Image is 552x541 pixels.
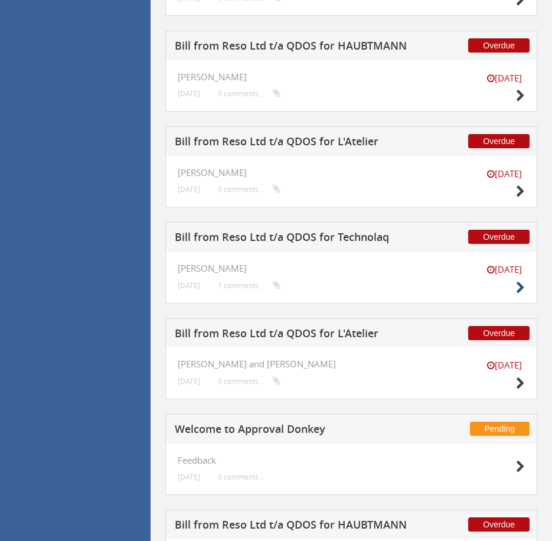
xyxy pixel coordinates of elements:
small: 0 comments... [218,185,280,194]
span: Overdue [468,517,530,532]
small: [DATE] [178,89,200,98]
small: [DATE] [178,472,200,481]
span: Overdue [468,230,530,244]
small: 0 comments... [218,89,280,98]
h4: [PERSON_NAME] [178,168,525,178]
small: [DATE] [484,263,525,276]
small: [DATE] [484,72,525,84]
span: Overdue [468,38,530,53]
small: [DATE] [484,168,525,180]
small: [DATE] [178,281,200,290]
small: 0 comments... [218,472,264,481]
h4: [PERSON_NAME] and [PERSON_NAME] [178,359,525,369]
h5: Bill from Reso Ltd t/a QDOS for Technolaq [175,232,389,243]
small: 0 comments... [218,377,280,386]
small: [DATE] [484,359,525,371]
h4: [PERSON_NAME] [178,72,525,82]
h5: Bill from Reso Ltd t/a QDOS for L'Atelier [175,328,378,340]
h5: Bill from Reso Ltd t/a QDOS for HAUBTMANN [175,40,407,52]
h5: Bill from Reso Ltd t/a QDOS for HAUBTMANN [175,519,407,531]
h5: Bill from Reso Ltd t/a QDOS for L'Atelier [175,136,378,148]
h4: Feedback [178,455,525,465]
h5: Welcome to Approval Donkey [175,423,325,435]
span: Overdue [468,326,530,340]
span: Pending [470,422,530,436]
small: 1 comments... [218,281,280,290]
span: Overdue [468,134,530,148]
small: [DATE] [178,377,200,386]
small: [DATE] [178,185,200,194]
h4: [PERSON_NAME] [178,263,525,273]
